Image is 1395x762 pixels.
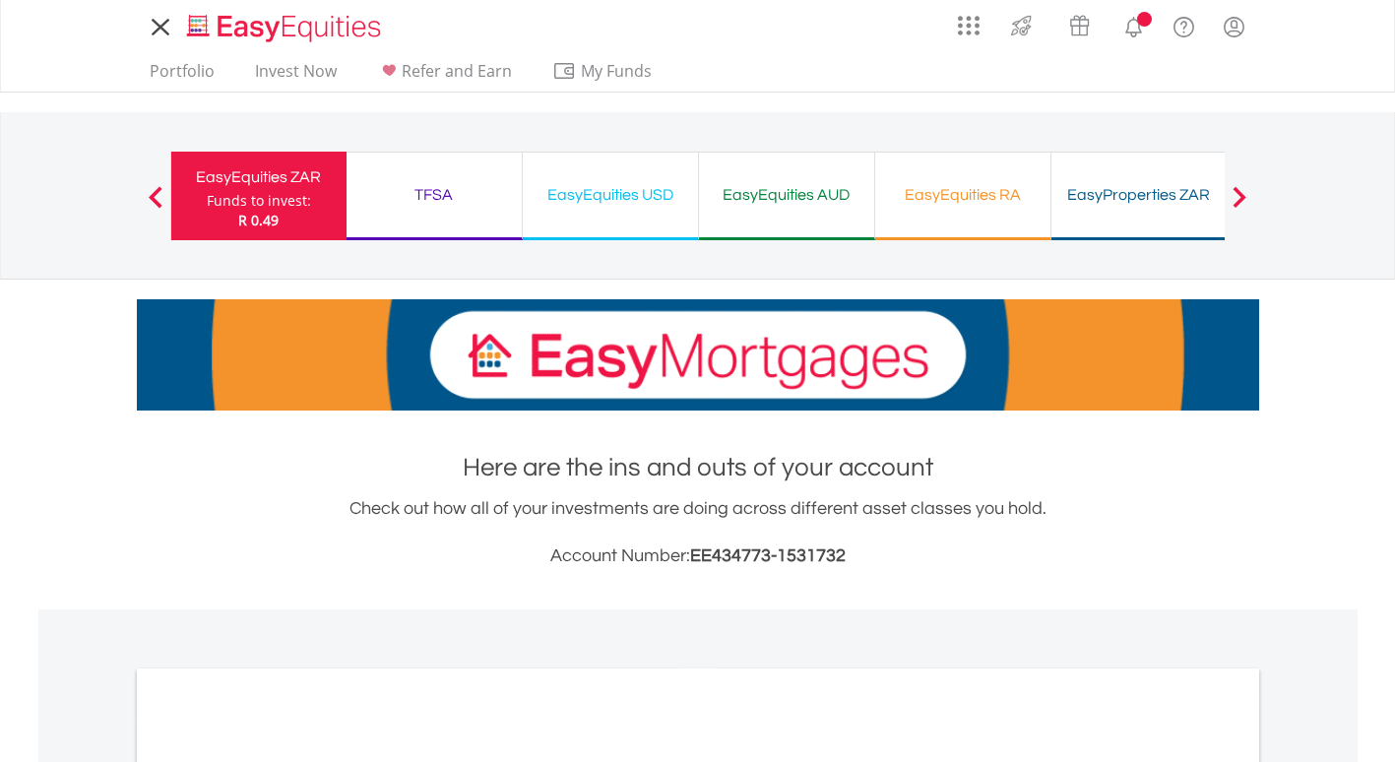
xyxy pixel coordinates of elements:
[1005,10,1038,41] img: thrive-v2.svg
[137,542,1259,570] h3: Account Number:
[711,181,862,209] div: EasyEquities AUD
[945,5,992,36] a: AppsGrid
[1159,5,1209,44] a: FAQ's and Support
[1050,5,1109,41] a: Vouchers
[136,196,175,216] button: Previous
[369,61,520,92] a: Refer and Earn
[1063,10,1096,41] img: vouchers-v2.svg
[358,181,510,209] div: TFSA
[887,181,1039,209] div: EasyEquities RA
[552,58,681,84] span: My Funds
[1109,5,1159,44] a: Notifications
[183,163,335,191] div: EasyEquities ZAR
[535,181,686,209] div: EasyEquities USD
[1063,181,1215,209] div: EasyProperties ZAR
[247,61,345,92] a: Invest Now
[179,5,389,44] a: Home page
[1209,5,1259,48] a: My Profile
[137,495,1259,570] div: Check out how all of your investments are doing across different asset classes you hold.
[402,60,512,82] span: Refer and Earn
[137,450,1259,485] h1: Here are the ins and outs of your account
[207,191,311,211] div: Funds to invest:
[238,211,279,229] span: R 0.49
[690,546,846,565] span: EE434773-1531732
[142,61,222,92] a: Portfolio
[183,12,389,44] img: EasyEquities_Logo.png
[137,299,1259,411] img: EasyMortage Promotion Banner
[1220,196,1259,216] button: Next
[958,15,980,36] img: grid-menu-icon.svg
